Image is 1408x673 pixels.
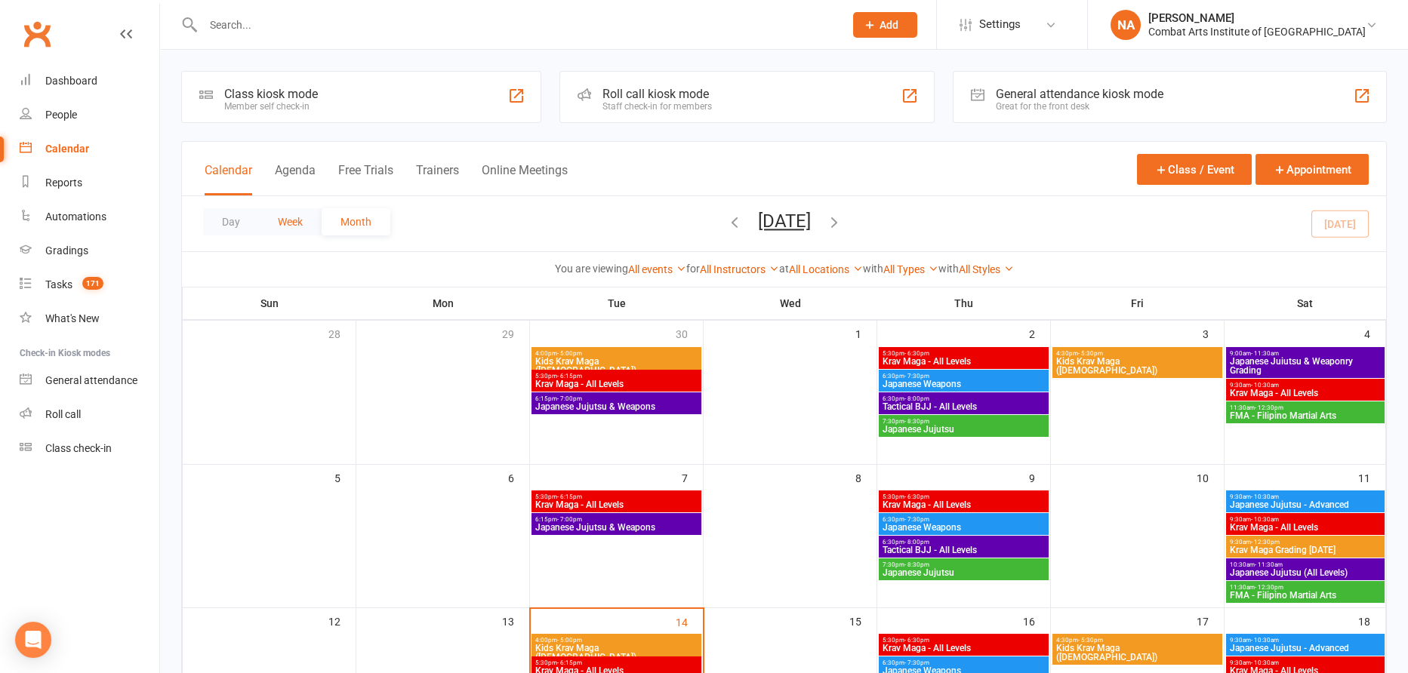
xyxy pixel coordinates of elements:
div: Member self check-in [224,101,318,112]
span: 4:00pm [535,350,698,357]
th: Thu [877,287,1051,319]
span: 5:30pm [535,493,698,500]
th: Tue [530,287,704,319]
div: Staff check-in for members [602,101,712,112]
div: 2 [1029,321,1050,346]
span: 9:30am [1229,659,1382,666]
span: - 8:00pm [904,539,929,545]
th: Wed [704,287,877,319]
div: 11 [1358,465,1385,490]
span: 9:30am [1229,637,1382,644]
span: - 11:30am [1251,350,1279,357]
span: - 11:30am [1255,561,1283,568]
span: Japanese Jujutsu - Advanced [1229,644,1382,653]
a: All Types [883,263,938,275]
span: Japanese Jujutsu & Weapons [535,402,698,411]
div: 3 [1203,321,1224,346]
span: - 10:30am [1251,493,1279,500]
span: 11:30am [1229,404,1382,411]
div: 13 [502,608,529,633]
div: 14 [676,609,703,634]
span: 9:30am [1229,382,1382,389]
div: 30 [676,321,703,346]
span: 7:30pm [882,418,1046,425]
span: - 6:15pm [557,373,582,380]
span: 171 [82,277,103,290]
span: - 10:30am [1251,382,1279,389]
span: 9:30am [1229,539,1382,545]
strong: for [686,263,700,275]
span: - 5:30pm [1078,350,1103,357]
span: - 6:30pm [904,637,929,644]
span: - 10:30am [1251,659,1279,666]
span: - 8:30pm [904,561,929,568]
div: 17 [1197,608,1224,633]
span: 5:30pm [535,373,698,380]
th: Mon [356,287,530,319]
span: Krav Maga - All Levels [882,357,1046,366]
a: All Instructors [700,263,779,275]
div: 7 [682,465,703,490]
span: Tactical BJJ - All Levels [882,545,1046,555]
a: General attendance kiosk mode [20,364,159,398]
div: 6 [508,465,529,490]
div: 1 [855,321,877,346]
span: - 5:00pm [557,350,582,357]
span: Krav Maga Grading [DATE] [1229,545,1382,555]
div: General attendance [45,374,137,386]
button: Agenda [275,163,316,195]
span: Krav Maga - All Levels [1229,523,1382,532]
a: Automations [20,200,159,234]
div: Automations [45,211,106,223]
span: - 8:00pm [904,395,929,402]
button: Day [203,208,259,235]
span: - 6:15pm [557,659,582,666]
span: Settings [979,8,1021,41]
span: - 5:30pm [1078,637,1103,644]
a: All Locations [789,263,863,275]
span: - 8:30pm [904,418,929,425]
span: - 6:30pm [904,493,929,500]
span: - 6:15pm [557,493,582,500]
span: Krav Maga - All Levels [882,644,1046,653]
th: Sat [1225,287,1386,319]
span: - 10:30am [1251,637,1279,644]
div: Combat Arts Institute of [GEOGRAPHIC_DATA] [1148,25,1366,38]
span: Japanese Jujutsu (All Levels) [1229,568,1382,577]
div: 12 [328,608,356,633]
div: What's New [45,312,100,324]
a: Calendar [20,132,159,166]
a: Clubworx [18,15,56,53]
span: 4:30pm [1055,637,1219,644]
th: Fri [1051,287,1225,319]
button: Month [322,208,390,235]
span: - 7:00pm [557,395,582,402]
span: 5:30pm [882,350,1046,357]
a: What's New [20,302,159,336]
span: FMA - Filipino Martial Arts [1229,591,1382,600]
div: Great for the front desk [996,101,1163,112]
button: Online Meetings [482,163,568,195]
div: Dashboard [45,75,97,87]
th: Sun [183,287,356,319]
span: 6:30pm [882,395,1046,402]
a: Reports [20,166,159,200]
a: All events [628,263,686,275]
div: 16 [1023,608,1050,633]
span: - 7:30pm [904,659,929,666]
div: Class kiosk mode [224,87,318,101]
div: People [45,109,77,121]
div: Roll call kiosk mode [602,87,712,101]
div: 5 [334,465,356,490]
strong: at [779,263,789,275]
span: 5:30pm [535,659,698,666]
span: Japanese Weapons [882,380,1046,389]
span: Japanese Jujutsu & Weapons [535,523,698,532]
span: 10:30am [1229,561,1382,568]
span: Krav Maga - All Levels [882,500,1046,509]
button: Week [259,208,322,235]
span: - 12:30pm [1251,539,1280,545]
input: Search... [199,14,833,35]
button: Class / Event [1137,154,1252,185]
span: Kids Krav Maga ([DEMOGRAPHIC_DATA]) [1055,644,1219,662]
